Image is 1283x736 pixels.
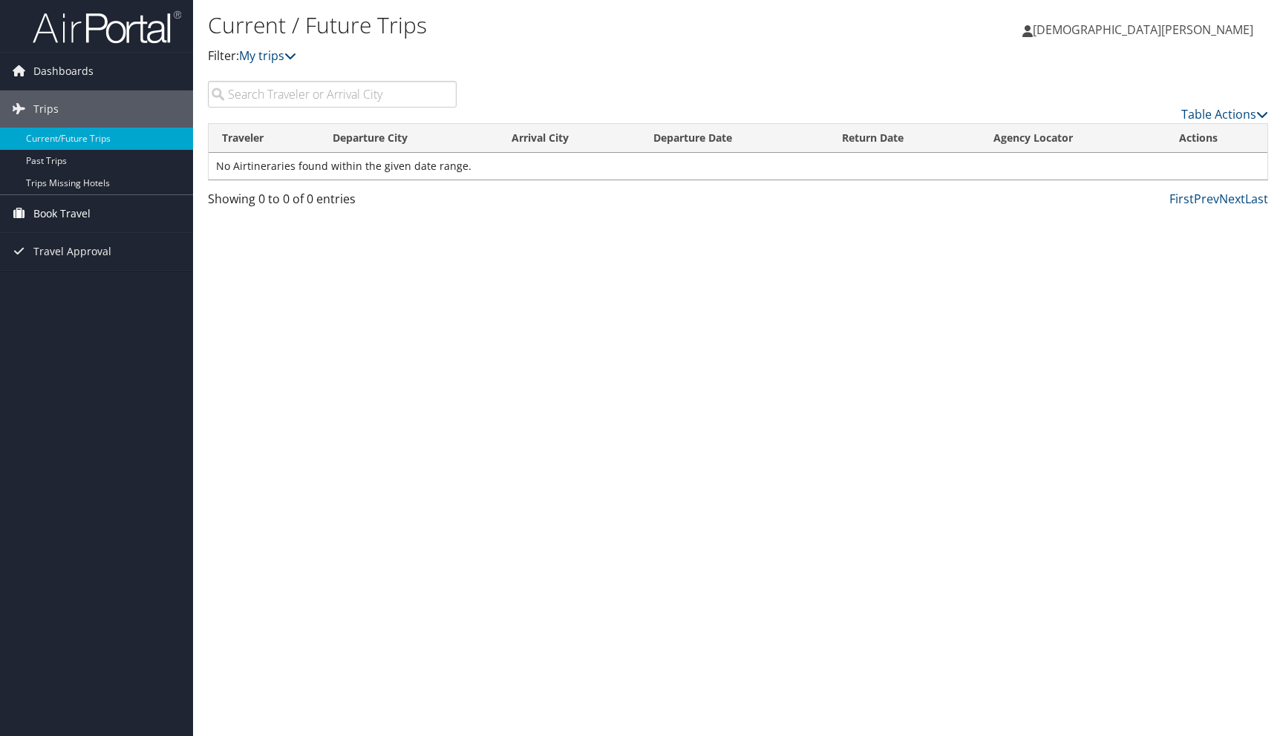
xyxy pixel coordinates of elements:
span: Travel Approval [33,233,111,270]
span: Dashboards [33,53,94,90]
td: No Airtineraries found within the given date range. [209,153,1267,180]
a: Prev [1194,191,1219,207]
a: My trips [239,47,296,64]
a: First [1169,191,1194,207]
th: Return Date: activate to sort column ascending [829,124,980,153]
a: Last [1245,191,1268,207]
a: [DEMOGRAPHIC_DATA][PERSON_NAME] [1022,7,1268,52]
th: Departure City: activate to sort column ascending [319,124,499,153]
th: Agency Locator: activate to sort column ascending [980,124,1166,153]
p: Filter: [208,47,915,66]
th: Arrival City: activate to sort column ascending [498,124,640,153]
th: Departure Date: activate to sort column descending [640,124,829,153]
input: Search Traveler or Arrival City [208,81,457,108]
a: Next [1219,191,1245,207]
h1: Current / Future Trips [208,10,915,41]
span: Book Travel [33,195,91,232]
span: [DEMOGRAPHIC_DATA][PERSON_NAME] [1033,22,1253,38]
th: Actions [1166,124,1267,153]
th: Traveler: activate to sort column ascending [209,124,319,153]
img: airportal-logo.png [33,10,181,45]
a: Table Actions [1181,106,1268,122]
div: Showing 0 to 0 of 0 entries [208,190,457,215]
span: Trips [33,91,59,128]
